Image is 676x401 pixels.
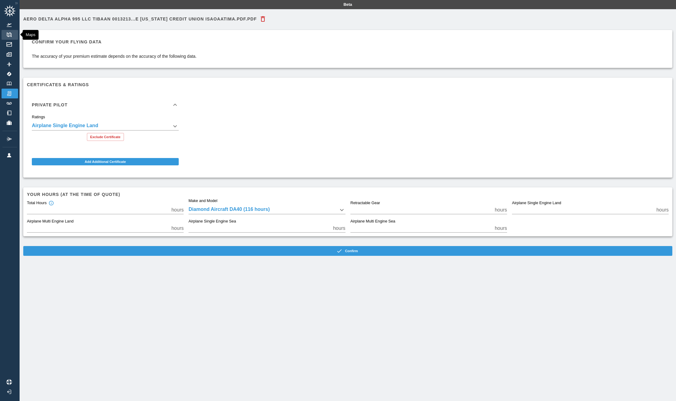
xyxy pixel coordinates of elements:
p: hours [656,206,669,214]
div: Private Pilot [27,95,184,115]
label: Airplane Multi Engine Land [27,219,73,224]
h6: Confirm your flying data [32,39,197,45]
label: Make and Model [189,198,217,204]
div: Airplane Single Engine Land [32,122,179,131]
h6: Private Pilot [32,103,68,107]
p: hours [171,206,184,214]
p: hours [333,225,345,232]
h6: Aero Delta Alpha 995 LLC TIBAAN 0013213...e [US_STATE] Credit Union ISAOAATIMA.pdf.pdf [23,17,257,21]
svg: Total hours in fixed-wing aircraft [48,200,54,206]
button: Confirm [23,246,672,256]
p: hours [495,206,507,214]
button: Exclude Certificate [87,133,124,141]
label: Airplane Single Engine Land [512,200,561,206]
p: hours [495,225,507,232]
h6: Your hours (at the time of quote) [27,191,669,198]
div: Total Hours [27,200,54,206]
p: The accuracy of your premium estimate depends on the accuracy of the following data. [32,53,197,59]
label: Ratings [32,114,45,120]
div: Diamond Aircraft DA40 (116 hours) [189,206,345,214]
button: Add Additional Certificate [32,158,179,165]
label: Airplane Multi Engine Sea [350,219,395,224]
label: Retractable Gear [350,200,380,206]
p: hours [171,225,184,232]
div: Private Pilot [27,115,184,146]
h6: Certificates & Ratings [27,81,669,88]
label: Airplane Single Engine Sea [189,219,236,224]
